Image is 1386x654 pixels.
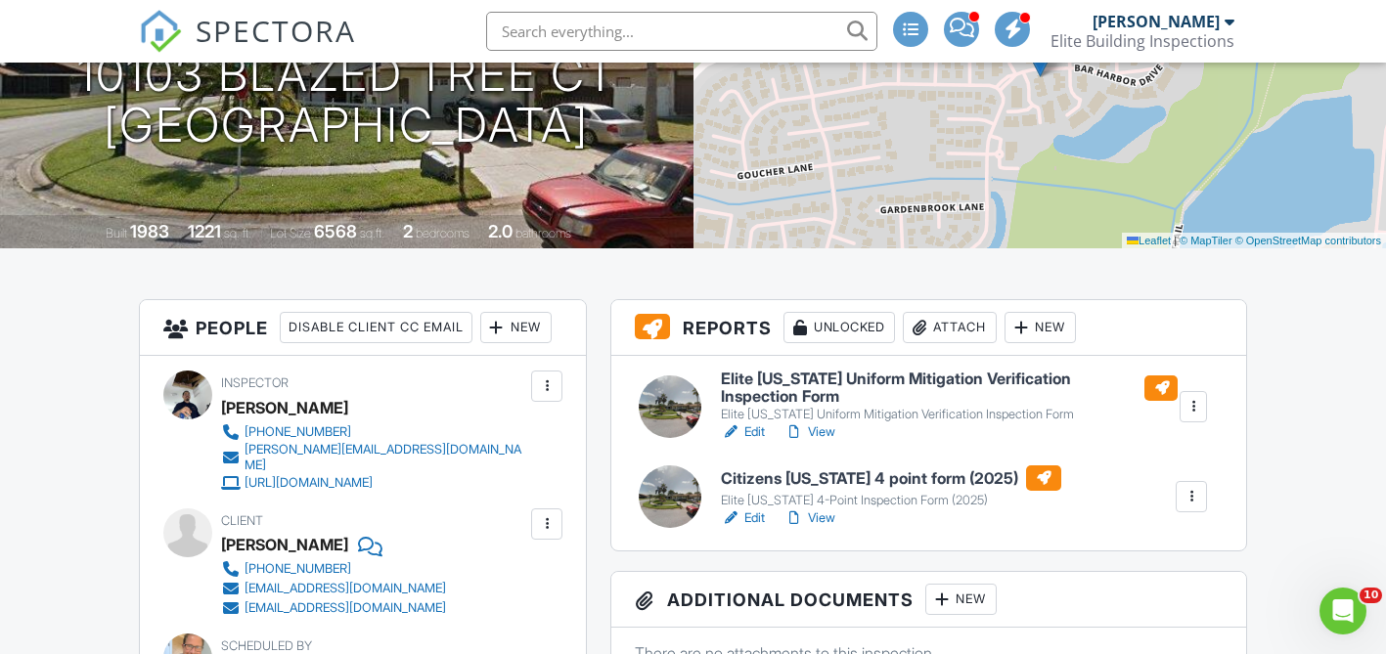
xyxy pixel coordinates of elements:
div: 2 [403,221,413,241]
div: 1983 [130,221,169,241]
h3: People [140,300,586,356]
span: bedrooms [416,226,469,240]
div: Elite [US_STATE] Uniform Mitigation Verification Inspection Form [721,407,1178,422]
a: [EMAIL_ADDRESS][DOMAIN_NAME] [221,598,446,618]
a: View [784,508,835,528]
div: 2.0 [488,221,513,241]
div: Attach [903,312,997,343]
div: 6568 [314,221,357,241]
span: Scheduled By [221,638,312,653]
input: Search everything... [486,12,877,51]
h6: Elite [US_STATE] Uniform Mitigation Verification Inspection Form [721,371,1178,405]
span: | [1174,235,1177,246]
div: Unlocked [783,312,895,343]
div: [PERSON_NAME] [221,530,348,559]
a: Edit [721,422,765,442]
div: [PERSON_NAME] [1093,12,1220,31]
div: [EMAIL_ADDRESS][DOMAIN_NAME] [245,600,446,616]
div: New [480,312,552,343]
a: Edit [721,508,765,528]
div: Elite [US_STATE] 4-Point Inspection Form (2025) [721,493,1061,508]
span: sq.ft. [360,226,384,240]
a: View [784,422,835,442]
span: Lot Size [270,226,311,240]
iframe: Intercom live chat [1319,588,1366,634]
span: bathrooms [515,226,571,240]
a: © MapTiler [1180,235,1232,246]
div: [PERSON_NAME] [221,393,348,422]
div: [PHONE_NUMBER] [245,561,351,577]
a: Elite [US_STATE] Uniform Mitigation Verification Inspection Form Elite [US_STATE] Uniform Mitigat... [721,371,1178,422]
span: sq. ft. [224,226,251,240]
div: New [925,584,997,615]
span: Built [106,226,127,240]
a: Citizens [US_STATE] 4 point form (2025) Elite [US_STATE] 4-Point Inspection Form (2025) [721,465,1061,508]
a: [EMAIL_ADDRESS][DOMAIN_NAME] [221,579,446,598]
div: New [1005,312,1076,343]
div: [URL][DOMAIN_NAME] [245,475,373,491]
a: [PERSON_NAME][EMAIL_ADDRESS][DOMAIN_NAME] [221,442,526,473]
a: © OpenStreetMap contributors [1235,235,1381,246]
div: [PERSON_NAME][EMAIL_ADDRESS][DOMAIN_NAME] [245,442,526,473]
a: [PHONE_NUMBER] [221,422,526,442]
div: Disable Client CC Email [280,312,472,343]
div: 1221 [188,221,221,241]
span: 10 [1360,588,1382,603]
span: SPECTORA [196,10,356,51]
a: Leaflet [1127,235,1171,246]
img: The Best Home Inspection Software - Spectora [139,10,182,53]
a: SPECTORA [139,26,356,67]
div: [PHONE_NUMBER] [245,424,351,440]
div: [EMAIL_ADDRESS][DOMAIN_NAME] [245,581,446,596]
h3: Additional Documents [611,572,1246,628]
h6: Citizens [US_STATE] 4 point form (2025) [721,465,1061,491]
h3: Reports [611,300,1246,356]
div: Elite Building Inspections [1051,31,1234,51]
h1: 10103 Blazed Tree Ct [GEOGRAPHIC_DATA] [77,49,616,153]
a: [PHONE_NUMBER] [221,559,446,579]
span: Inspector [221,375,289,390]
a: [URL][DOMAIN_NAME] [221,473,526,493]
span: Client [221,513,263,528]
